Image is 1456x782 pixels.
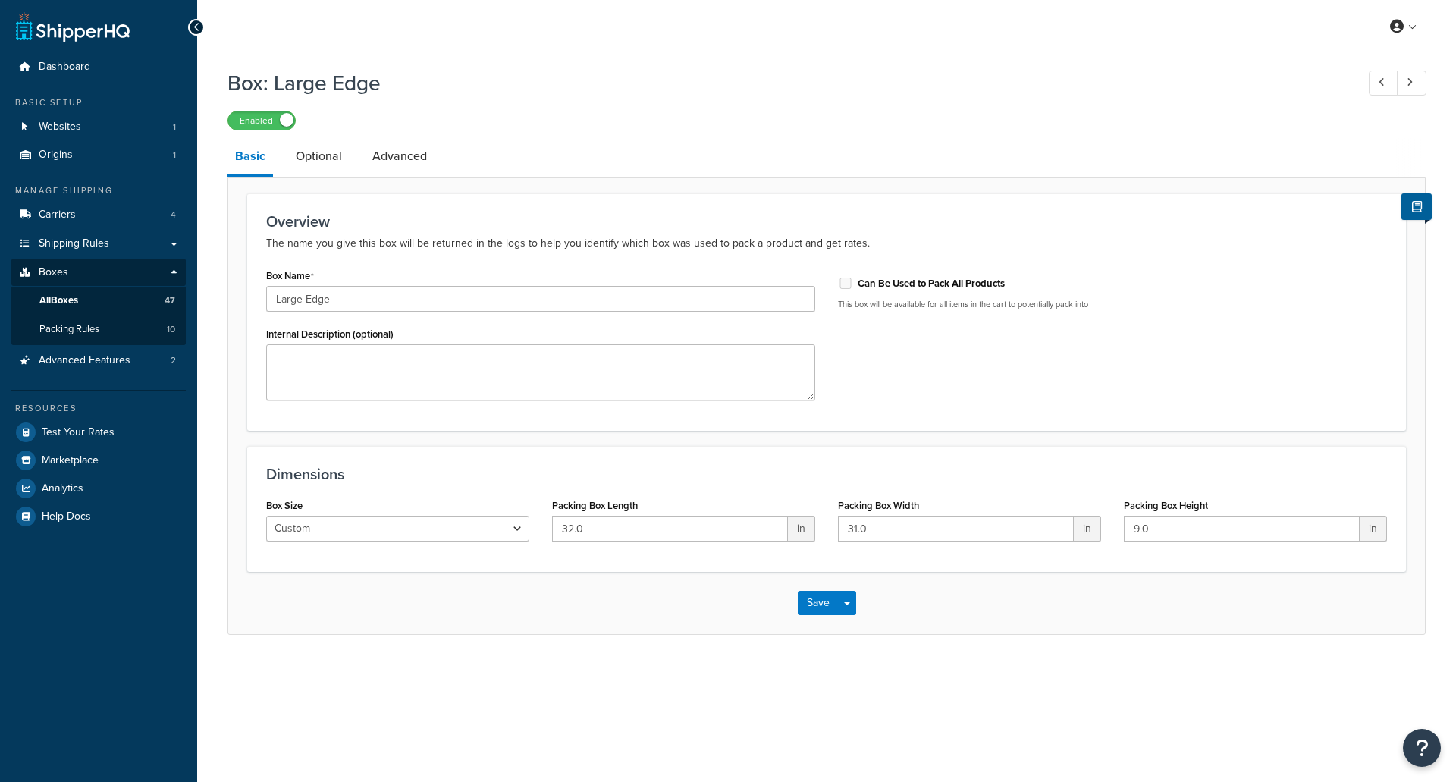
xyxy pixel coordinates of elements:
div: Manage Shipping [11,184,186,197]
span: 47 [165,294,175,307]
label: Packing Box Height [1124,500,1208,511]
span: in [1360,516,1387,542]
a: Packing Rules10 [11,316,186,344]
button: Save [798,591,839,615]
p: This box will be available for all items in the cart to potentially pack into [838,299,1387,310]
a: Dashboard [11,53,186,81]
h3: Dimensions [266,466,1387,482]
span: All Boxes [39,294,78,307]
label: Packing Box Width [838,500,919,511]
li: Websites [11,113,186,141]
span: Origins [39,149,73,162]
span: Websites [39,121,81,133]
label: Packing Box Length [552,500,638,511]
a: Origins1 [11,141,186,169]
button: Open Resource Center [1403,729,1441,767]
a: Next Record [1397,71,1426,96]
a: Carriers4 [11,201,186,229]
span: 4 [171,209,176,221]
span: in [788,516,815,542]
span: Advanced Features [39,354,130,367]
h1: Box: Large Edge [227,68,1341,98]
a: Help Docs [11,503,186,530]
a: Shipping Rules [11,230,186,258]
a: Optional [288,138,350,174]
span: Boxes [39,266,68,279]
a: Marketplace [11,447,186,474]
a: Basic [227,138,273,177]
p: The name you give this box will be returned in the logs to help you identify which box was used t... [266,234,1387,253]
label: Can Be Used to Pack All Products [858,277,1005,291]
a: Analytics [11,475,186,502]
div: Resources [11,402,186,415]
label: Box Size [266,500,303,511]
span: Carriers [39,209,76,221]
span: 1 [173,121,176,133]
span: Shipping Rules [39,237,109,250]
span: 1 [173,149,176,162]
label: Internal Description (optional) [266,328,394,340]
span: in [1074,516,1101,542]
label: Box Name [266,270,314,282]
li: Origins [11,141,186,169]
a: Websites1 [11,113,186,141]
input: This option can't be selected because the box is assigned to a dimensional rule [838,278,853,289]
a: Previous Record [1369,71,1398,96]
li: Packing Rules [11,316,186,344]
a: Advanced [365,138,435,174]
a: Boxes [11,259,186,287]
span: Dashboard [39,61,90,74]
a: Test Your Rates [11,419,186,446]
div: Basic Setup [11,96,186,109]
span: 10 [167,323,175,336]
li: Boxes [11,259,186,345]
span: 2 [171,354,176,367]
span: Help Docs [42,510,91,523]
a: AllBoxes47 [11,287,186,315]
span: Packing Rules [39,323,99,336]
span: Analytics [42,482,83,495]
span: Marketplace [42,454,99,467]
label: Enabled [228,111,295,130]
a: Advanced Features2 [11,347,186,375]
button: Show Help Docs [1401,193,1432,220]
li: Carriers [11,201,186,229]
span: Test Your Rates [42,426,115,439]
li: Advanced Features [11,347,186,375]
h3: Overview [266,213,1387,230]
